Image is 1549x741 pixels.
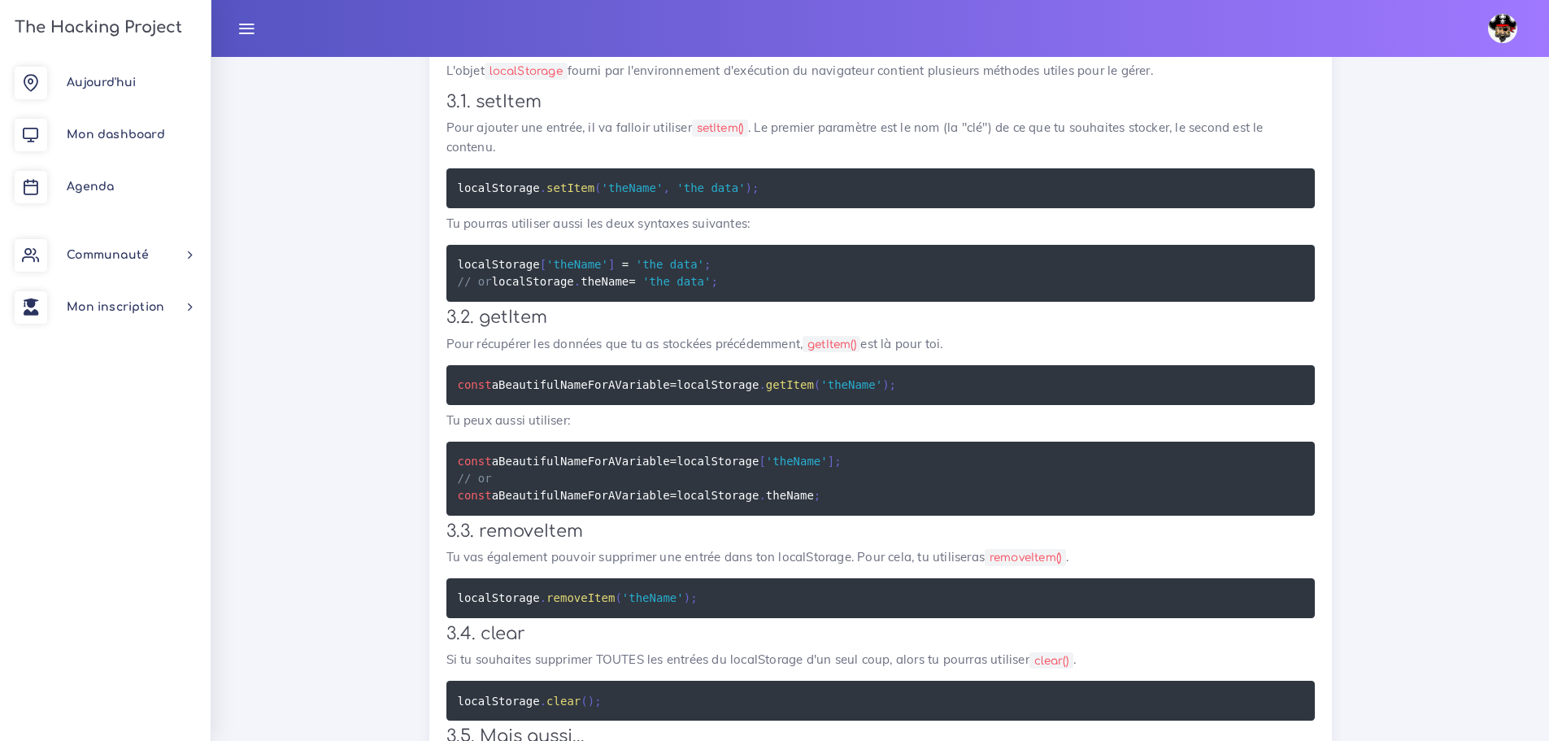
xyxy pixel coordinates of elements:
[446,334,1315,354] p: Pour récupérer les données que tu as stockées précédemment, est là pour toi.
[67,181,114,193] span: Agenda
[684,591,690,604] span: )
[711,275,717,288] span: ;
[629,275,635,288] span: =
[1029,652,1073,669] code: clear()
[677,181,745,194] span: 'the data'
[636,258,704,271] span: 'the data'
[670,378,677,391] span: =
[446,61,1315,81] p: L'objet fourni par l'environnement d'exécution du navigateur contient plusieurs méthodes utiles p...
[759,489,765,502] span: .
[890,378,896,391] span: ;
[882,378,889,391] span: )
[602,181,664,194] span: 'theName'
[546,258,608,271] span: 'theName'
[10,19,182,37] h3: The Hacking Project
[574,275,581,288] span: .
[458,472,492,485] span: // or
[458,275,492,288] span: // or
[446,521,1315,542] h3: 3.3. removeItem
[670,489,677,502] span: =
[704,258,711,271] span: ;
[814,489,820,502] span: ;
[446,307,1315,328] h3: 3.2. getItem
[608,258,615,271] span: ]
[446,624,1315,644] h3: 3.4. clear
[458,179,764,197] code: localStorage
[446,547,1315,567] p: Tu vas également pouvoir supprimer une entrée dans ton localStorage. Pour cela, tu utiliseras .
[540,591,546,604] span: .
[752,181,759,194] span: ;
[446,214,1315,233] p: Tu pourras utiliser aussi les deux syntaxes suivantes:
[458,489,492,502] span: const
[615,591,621,604] span: (
[803,336,860,353] code: getItem()
[594,694,601,707] span: ;
[458,378,492,391] span: const
[458,255,723,290] code: localStorage localStorage theName
[540,258,546,271] span: [
[985,549,1066,566] code: removeItem()
[458,589,703,607] code: localStorage
[67,76,136,89] span: Aujourd'hui
[588,694,594,707] span: )
[642,275,711,288] span: 'the data'
[540,181,546,194] span: .
[540,694,546,707] span: .
[834,455,841,468] span: ;
[759,378,765,391] span: .
[485,63,568,80] code: localStorage
[581,694,587,707] span: (
[690,591,697,604] span: ;
[692,120,748,137] code: setItem()
[746,181,752,194] span: )
[458,455,492,468] span: const
[446,650,1315,669] p: Si tu souhaites supprimer TOUTES les entrées du localStorage d'un seul coup, alors tu pourras uti...
[766,455,828,468] span: 'theName'
[546,181,594,194] span: setItem
[814,378,820,391] span: (
[622,258,629,271] span: =
[828,455,834,468] span: ]
[458,376,901,394] code: aBeautifulNameForAVariable localStorage
[622,591,684,604] span: 'theName'
[759,455,765,468] span: [
[446,118,1315,157] p: Pour ajouter une entrée, il va falloir utiliser . Le premier paramètre est le nom (la "clé") de c...
[446,92,1315,112] h3: 3.1. setItem
[67,301,164,313] span: Mon inscription
[446,411,1315,430] p: Tu peux aussi utiliser:
[594,181,601,194] span: (
[546,591,615,604] span: removeItem
[670,455,677,468] span: =
[1488,14,1517,43] img: avatar
[663,181,669,194] span: ,
[458,452,842,504] code: aBeautifulNameForAVariable localStorage aBeautifulNameForAVariable localStorage theName
[67,129,165,141] span: Mon dashboard
[546,694,581,707] span: clear
[766,378,814,391] span: getItem
[458,692,607,710] code: localStorage
[820,378,882,391] span: 'theName'
[67,249,149,261] span: Communauté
